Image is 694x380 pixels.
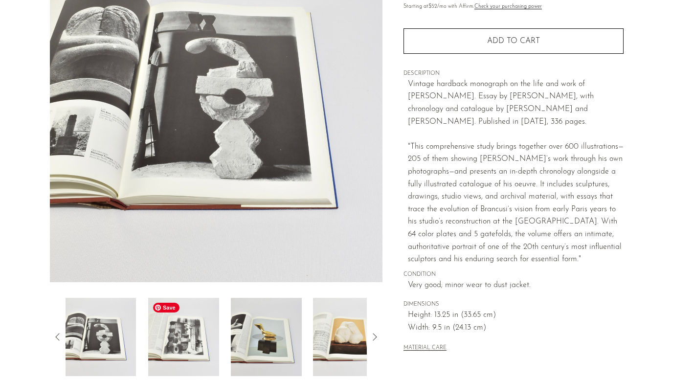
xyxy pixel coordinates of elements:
span: DIMENSIONS [403,300,624,309]
img: Brancusi [148,298,219,376]
span: Very good; minor wear to dust jacket. [408,279,624,292]
span: Save [153,303,179,313]
p: Starting at /mo with Affirm. [403,2,624,11]
span: Width: 9.5 in (24.13 cm) [408,322,624,335]
button: Add to cart [403,28,624,54]
img: Brancusi [313,298,384,376]
img: Brancusi [231,298,302,376]
span: Add to cart [487,37,540,45]
img: Brancusi [65,298,136,376]
a: Check your purchasing power - Learn more about Affirm Financing (opens in modal) [474,4,542,9]
button: MATERIAL CARE [403,345,447,352]
span: DESCRIPTION [403,69,624,78]
p: Vintage hardback monograph on the life and work of [PERSON_NAME]. Essay by [PERSON_NAME], with ch... [408,78,624,266]
span: Height: 13.25 in (33.65 cm) [408,309,624,322]
span: $52 [428,4,437,9]
span: CONDITION [403,270,624,279]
